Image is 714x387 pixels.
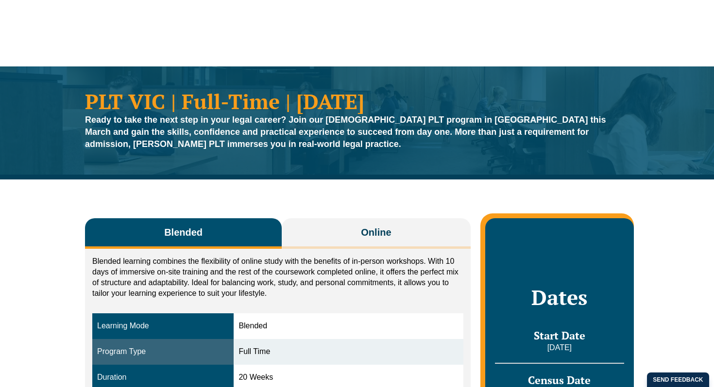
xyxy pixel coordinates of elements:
span: Start Date [534,328,585,342]
div: Full Time [238,346,458,357]
div: 20 Weeks [238,372,458,383]
strong: Ready to take the next step in your legal career? Join our [DEMOGRAPHIC_DATA] PLT program in [GEO... [85,115,606,149]
span: Blended [164,226,203,239]
h2: Dates [495,285,624,309]
div: Program Type [97,346,229,357]
div: Duration [97,372,229,383]
span: Online [361,226,391,239]
p: [DATE] [495,342,624,353]
div: Learning Mode [97,321,229,332]
p: Blended learning combines the flexibility of online study with the benefits of in-person workshop... [92,256,463,299]
div: Blended [238,321,458,332]
h1: PLT VIC | Full-Time | [DATE] [85,91,629,112]
span: Census Date [528,373,591,387]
